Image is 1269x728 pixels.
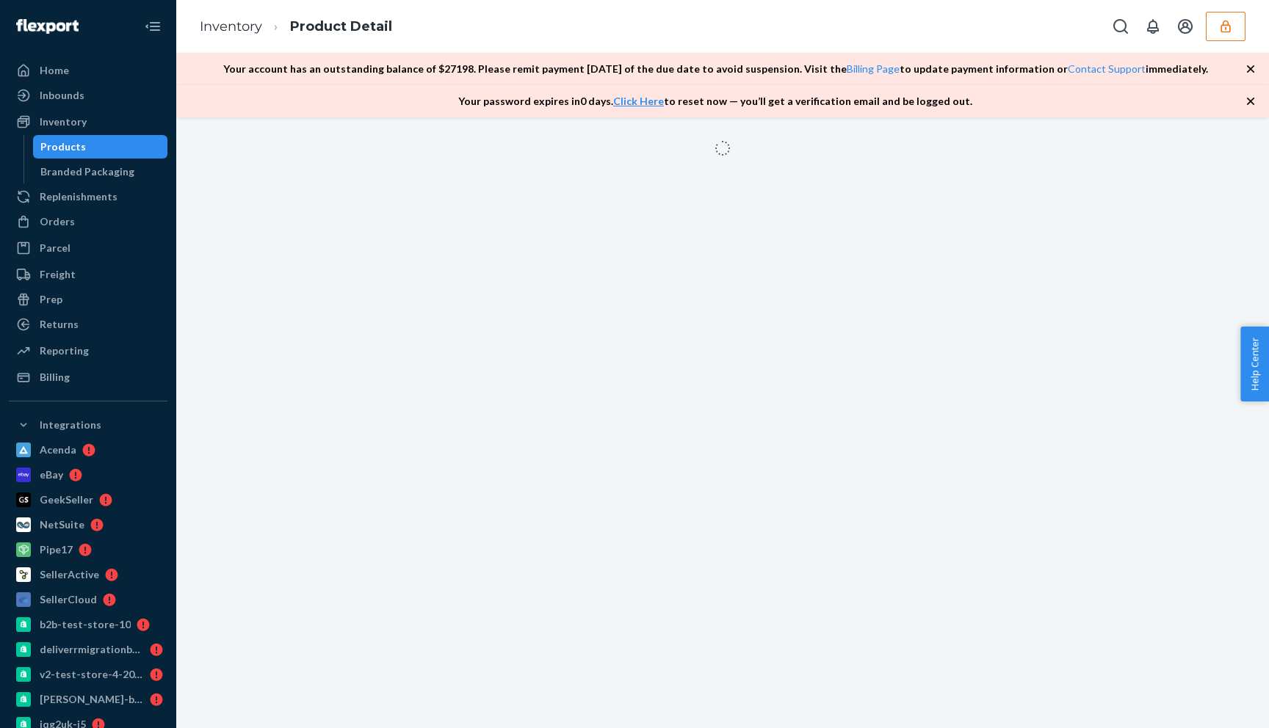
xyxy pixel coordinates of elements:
div: eBay [40,467,63,482]
button: Help Center [1240,327,1269,401]
div: Inventory [40,114,87,129]
a: Prep [9,288,167,311]
a: Contact Support [1068,62,1146,75]
a: Click Here [613,95,664,107]
a: GeekSeller [9,488,167,512]
a: Billing Page [847,62,900,75]
div: Returns [40,317,79,332]
button: Open notifications [1138,12,1168,41]
div: deliverrmigrationbasictest [40,642,144,657]
div: Replenishments [40,189,117,204]
a: Inventory [9,110,167,134]
a: Billing [9,365,167,389]
div: Freight [40,267,76,282]
div: SellerCloud [40,592,97,607]
a: Reporting [9,339,167,363]
div: Orders [40,214,75,229]
div: GeekSeller [40,492,93,507]
div: Billing [40,370,70,385]
div: Prep [40,292,62,307]
a: Pipe17 [9,538,167,561]
div: SellerActive [40,567,99,582]
a: Freight [9,263,167,286]
a: Product Detail [290,18,392,34]
div: v2-test-store-4-2025 [40,667,144,682]
a: Home [9,59,167,82]
a: Inbounds [9,84,167,107]
div: Parcel [40,241,70,255]
button: Close Navigation [138,12,167,41]
a: NetSuite [9,513,167,536]
button: Open Search Box [1106,12,1135,41]
a: [PERSON_NAME]-b2b-test-store-2 [9,688,167,711]
a: Acenda [9,438,167,462]
img: Flexport logo [16,19,79,34]
div: Products [40,139,86,154]
p: Your account has an outstanding balance of $ 27198 . Please remit payment [DATE] of the due date ... [223,62,1208,76]
a: Branded Packaging [33,160,168,183]
div: NetSuite [40,517,84,532]
a: eBay [9,463,167,487]
a: deliverrmigrationbasictest [9,638,167,661]
div: Acenda [40,443,76,457]
a: SellerActive [9,563,167,586]
div: Branded Packaging [40,164,134,179]
a: Products [33,135,168,159]
div: Integrations [40,418,101,432]
button: Open account menu [1171,12,1200,41]
div: Home [40,63,69,78]
p: Your password expires in 0 days . to reset now — you’ll get a verification email and be logged out. [458,94,972,109]
div: Pipe17 [40,542,73,557]
div: Reporting [40,343,89,358]
a: Orders [9,210,167,233]
a: SellerCloud [9,588,167,611]
ol: breadcrumbs [188,5,404,48]
a: Parcel [9,236,167,260]
button: Integrations [9,413,167,437]
div: [PERSON_NAME]-b2b-test-store-2 [40,692,144,707]
a: Inventory [200,18,262,34]
a: Returns [9,313,167,336]
div: b2b-test-store-10 [40,617,131,632]
a: Replenishments [9,185,167,208]
a: b2b-test-store-10 [9,613,167,636]
a: v2-test-store-4-2025 [9,663,167,686]
div: Inbounds [40,88,84,103]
